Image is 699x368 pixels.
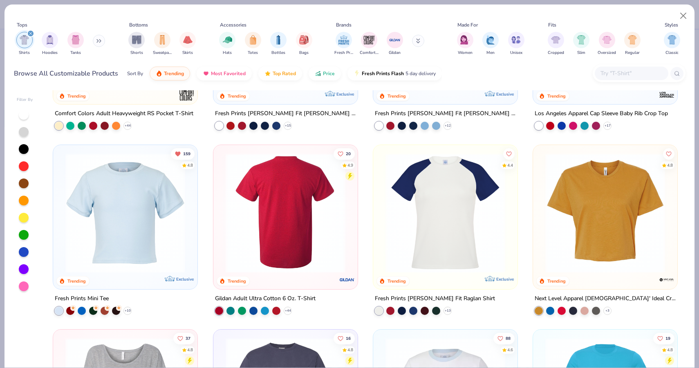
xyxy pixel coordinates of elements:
[333,148,354,159] button: Like
[55,294,109,304] div: Fresh Prints Mini Tee
[179,87,195,103] img: Comfort Colors logo
[486,35,495,45] img: Men Image
[248,50,258,56] span: Totes
[347,347,353,353] div: 4.8
[605,308,609,313] span: + 3
[573,32,589,56] button: filter button
[668,35,677,45] img: Classic Image
[14,69,118,78] div: Browse All Customizable Products
[171,148,195,159] button: Unlike
[665,336,670,340] span: 19
[339,272,355,288] img: Gildan logo
[676,8,691,24] button: Close
[345,336,350,340] span: 16
[486,50,495,56] span: Men
[264,70,271,77] img: TopRated.gif
[128,32,145,56] div: filter for Shorts
[153,50,172,56] span: Sweatpants
[70,50,81,56] span: Tanks
[177,277,194,282] span: Exclusive
[354,70,360,77] img: flash.gif
[333,332,354,344] button: Like
[460,35,470,45] img: Women Image
[444,308,450,313] span: + 13
[535,294,676,304] div: Next Level Apparel [DEMOGRAPHIC_DATA]' Ideal Crop T-Shirt
[360,50,379,56] span: Comfort Colors
[347,67,442,80] button: Fresh Prints Flash5 day delivery
[535,109,668,119] div: Los Angeles Apparel Cap Sleeve Baby Rib Crop Top
[507,347,513,353] div: 4.6
[296,32,312,56] button: filter button
[245,32,261,56] div: filter for Totes
[509,153,637,272] img: 44fdc587-2d6a-47aa-a785-3aaf2b23d849
[336,21,352,29] div: Brands
[71,35,80,45] img: Tanks Image
[406,69,436,78] span: 5 day delivery
[548,21,556,29] div: Fits
[598,32,616,56] button: filter button
[187,162,193,168] div: 4.8
[482,32,499,56] div: filter for Men
[285,308,291,313] span: + 44
[387,32,403,56] button: filter button
[659,87,675,103] img: Los Angeles Apparel logo
[541,153,669,272] img: ac85d554-9c5a-4192-9f6b-9a1c8cda542c
[663,148,674,159] button: Like
[211,70,246,77] span: Most Favorited
[457,32,473,56] button: filter button
[270,32,287,56] button: filter button
[42,32,58,56] button: filter button
[223,50,232,56] span: Hats
[132,35,141,45] img: Shorts Image
[507,162,513,168] div: 4.4
[215,109,356,119] div: Fresh Prints [PERSON_NAME] Fit [PERSON_NAME] Shirt with Stripes
[153,32,172,56] button: filter button
[510,50,522,56] span: Unisex
[598,32,616,56] div: filter for Oversized
[186,336,190,340] span: 37
[577,50,585,56] span: Slim
[17,97,33,103] div: Filter By
[577,35,586,45] img: Slim Image
[496,91,514,97] span: Exclusive
[220,21,246,29] div: Accessories
[299,50,309,56] span: Bags
[665,21,678,29] div: Styles
[67,32,84,56] div: filter for Tanks
[221,153,349,272] img: ea47d127-ca3a-470b-9b38-cdba927fae43
[387,32,403,56] div: filter for Gildan
[664,32,680,56] div: filter for Classic
[183,152,190,156] span: 159
[156,70,162,77] img: trending.gif
[349,153,477,272] img: 3c1a081b-6ca8-4a00-a3b6-7ee979c43c2b
[363,34,375,46] img: Comfort Colors Image
[258,67,302,80] button: Top Rated
[457,32,473,56] div: filter for Women
[158,35,167,45] img: Sweatpants Image
[605,123,611,128] span: + 17
[183,35,193,45] img: Skirts Image
[336,91,354,97] span: Exclusive
[347,162,353,168] div: 4.9
[628,35,637,45] img: Regular Image
[334,32,353,56] button: filter button
[360,32,379,56] div: filter for Comfort Colors
[598,50,616,56] span: Oversized
[285,123,291,128] span: + 15
[270,32,287,56] div: filter for Bottles
[61,153,189,272] img: dcfe7741-dfbe-4acc-ad9a-3b0f92b71621
[127,70,143,77] div: Sort By
[197,67,252,80] button: Most Favorited
[150,67,190,80] button: Trending
[457,21,478,29] div: Made For
[503,148,515,159] button: Like
[551,35,560,45] img: Cropped Image
[173,332,195,344] button: Like
[299,35,308,45] img: Bags Image
[624,32,641,56] div: filter for Regular
[182,50,193,56] span: Skirts
[125,123,131,128] span: + 44
[665,50,679,56] span: Classic
[375,294,495,304] div: Fresh Prints [PERSON_NAME] Fit Raglan Shirt
[128,32,145,56] button: filter button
